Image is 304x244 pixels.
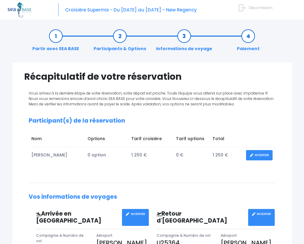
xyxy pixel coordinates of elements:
[129,133,173,147] td: Tarif croisière
[152,210,248,224] h3: Retour d'[GEOGRAPHIC_DATA]
[173,147,210,163] td: 0 €
[173,133,210,147] td: Tarif options
[157,233,210,238] span: Compagnie & Numéro de vol
[246,150,273,161] a: MODIFIER
[248,209,275,226] a: MODIFIER
[29,147,85,163] td: [PERSON_NAME]
[210,147,243,163] td: 1 250 €
[153,33,215,52] a: Informations de voyage
[29,33,82,52] a: Partir avec SEA BASE
[24,71,280,82] h1: Récapitulatif de votre réservation
[221,233,237,238] span: Aéroport
[32,210,122,224] h3: Arrivée en [GEOGRAPHIC_DATA]
[129,147,173,163] td: 1 250 €
[249,5,273,10] span: Déconnexion
[85,133,129,147] td: Options
[29,91,274,107] span: Vous arrivez à la dernière étape de votre réservation, votre départ est proche. Toute l’équipe vo...
[88,152,106,158] span: 0 option
[29,117,276,124] h2: Participant(s) de la réservation
[36,233,84,243] span: Compagnie & Numéro de vol
[65,7,197,13] span: Croisière Supermix - Du [DATE] au [DATE] - New Regency
[210,133,243,147] td: Total
[91,33,149,52] a: Participants & Options
[29,194,276,201] h2: Vos informations de voyages
[29,133,85,147] td: Nom
[96,233,113,238] span: Aéroport
[234,33,263,52] a: Paiement
[122,209,149,226] a: MODIFIER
